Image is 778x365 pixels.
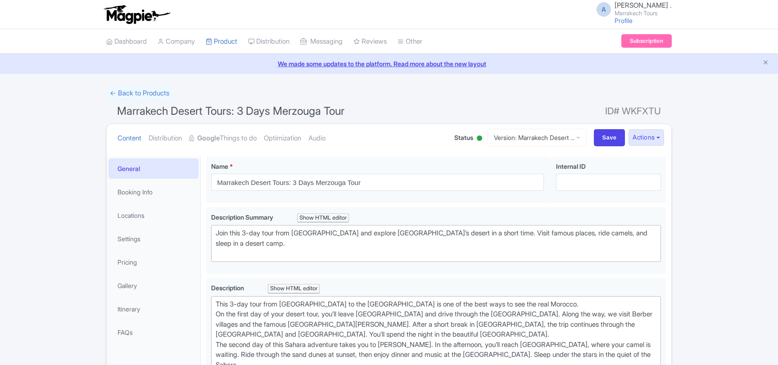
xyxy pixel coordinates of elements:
[109,158,199,179] a: General
[216,228,656,259] div: Join this 3-day tour from [GEOGRAPHIC_DATA] and explore [GEOGRAPHIC_DATA]’s desert in a short tim...
[206,29,237,54] a: Product
[106,85,173,102] a: ← Back to Products
[109,205,199,225] a: Locations
[605,102,661,120] span: ID# WKFXTU
[297,213,349,223] div: Show HTML editor
[5,59,773,68] a: We made some updates to the platform. Read more about the new layout
[268,284,320,293] div: Show HTML editor
[102,5,172,24] img: logo-ab69f6fb50320c5b225c76a69d11143b.png
[109,299,199,319] a: Itinerary
[398,29,422,54] a: Other
[308,124,326,153] a: Audio
[556,162,586,170] span: Internal ID
[106,29,147,54] a: Dashboard
[629,129,664,146] button: Actions
[109,322,199,342] a: FAQs
[488,129,587,146] a: Version: Marrakech Desert ...
[264,124,301,153] a: Optimization
[211,213,275,221] span: Description Summary
[189,124,257,153] a: GoogleThings to do
[117,104,344,117] span: Marrakech Desert Tours: 3 Days Merzouga Tour
[158,29,195,54] a: Company
[475,132,484,146] div: Active
[591,2,672,16] a: A [PERSON_NAME] . Marrakech Tours
[149,124,182,153] a: Distribution
[109,252,199,272] a: Pricing
[109,275,199,296] a: Gallery
[454,133,473,142] span: Status
[109,182,199,202] a: Booking Info
[762,58,769,68] button: Close announcement
[615,17,633,24] a: Profile
[118,124,141,153] a: Content
[597,2,611,17] span: A
[197,133,220,144] strong: Google
[594,129,625,146] input: Save
[211,162,228,170] span: Name
[621,34,672,48] a: Subscription
[248,29,289,54] a: Distribution
[300,29,343,54] a: Messaging
[353,29,387,54] a: Reviews
[211,284,245,292] span: Description
[615,1,672,9] span: [PERSON_NAME] .
[615,10,672,16] small: Marrakech Tours
[109,229,199,249] a: Settings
